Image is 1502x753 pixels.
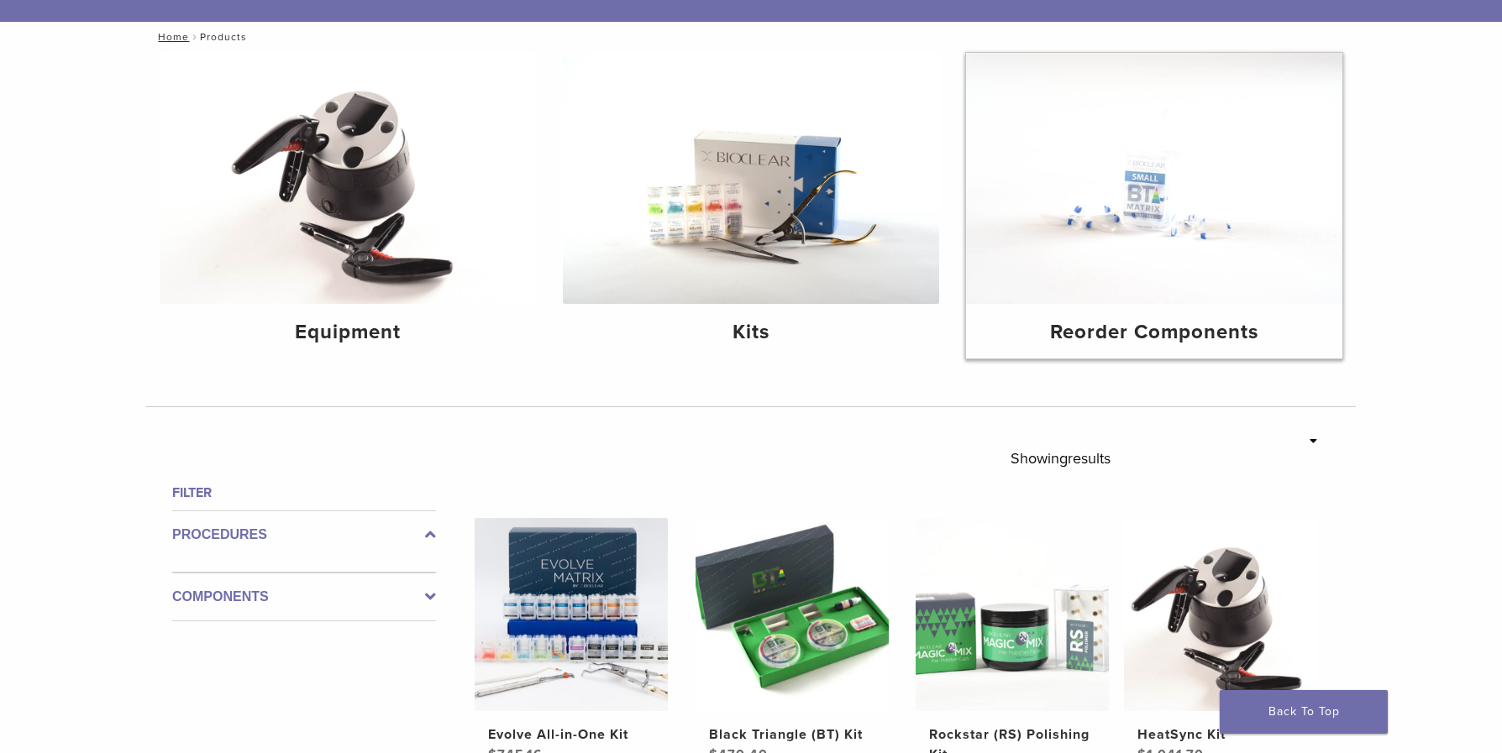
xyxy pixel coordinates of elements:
[916,518,1109,711] img: Rockstar (RS) Polishing Kit
[160,53,536,304] img: Equipment
[979,317,1329,348] h4: Reorder Components
[172,483,436,503] h4: Filter
[153,31,189,43] a: Home
[146,22,1356,52] nav: Products
[189,33,200,41] span: /
[160,53,536,358] a: Equipment
[966,53,1342,358] a: Reorder Components
[563,53,939,304] img: Kits
[172,525,436,545] label: Procedures
[1011,441,1111,476] p: Showing results
[563,53,939,358] a: Kits
[1137,724,1304,745] h2: HeatSync Kit
[1220,690,1388,734] a: Back To Top
[475,518,668,711] img: Evolve All-in-One Kit
[172,587,436,607] label: Components
[576,317,926,348] h4: Kits
[173,317,523,348] h4: Equipment
[1124,518,1317,711] img: HeatSync Kit
[709,724,875,745] h2: Black Triangle (BT) Kit
[966,53,1342,304] img: Reorder Components
[696,518,889,711] img: Black Triangle (BT) Kit
[488,724,654,745] h2: Evolve All-in-One Kit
